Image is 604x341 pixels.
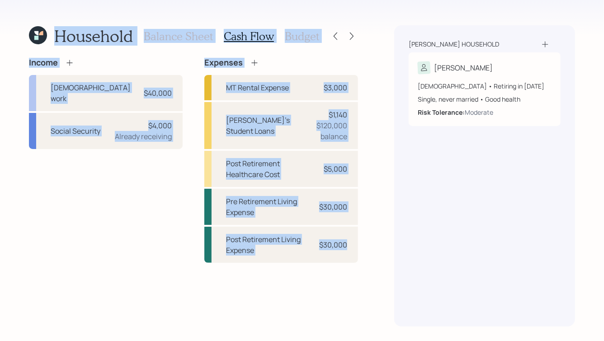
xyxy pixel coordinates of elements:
[418,94,552,104] div: Single, never married • Good health
[29,58,58,68] h4: Income
[226,82,289,93] div: MT Rental Expense
[434,62,493,73] div: [PERSON_NAME]
[144,30,213,43] h3: Balance Sheet
[224,30,274,43] h3: Cash Flow
[285,30,319,43] h3: Budget
[308,120,347,142] div: $120,000 balance
[226,196,313,218] div: Pre Retirement Living Expense
[409,40,499,49] div: [PERSON_NAME] household
[144,88,172,98] div: $40,000
[418,81,552,91] div: [DEMOGRAPHIC_DATA] • Retiring in [DATE]
[418,108,465,117] b: Risk Tolerance:
[204,58,243,68] h4: Expenses
[319,201,347,212] div: $30,000
[226,234,313,256] div: Post Retirement Living Expense
[54,26,133,46] h1: Household
[324,82,347,93] div: $3,000
[148,120,172,131] div: $4,000
[329,109,347,120] div: $1,140
[51,126,100,136] div: Social Security
[319,239,347,250] div: $30,000
[51,82,137,104] div: [DEMOGRAPHIC_DATA] work
[115,131,172,142] div: Already receiving
[226,115,301,136] div: [PERSON_NAME]'s Student Loans
[324,163,347,174] div: $5,000
[226,158,313,180] div: Post Retirement Healthcare Cost
[465,107,493,117] div: Moderate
